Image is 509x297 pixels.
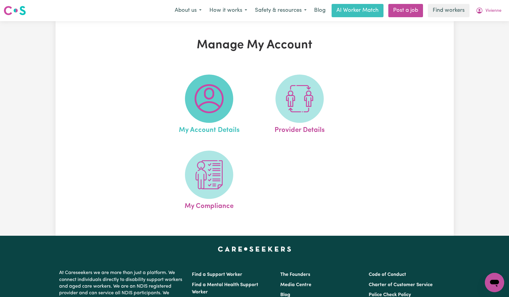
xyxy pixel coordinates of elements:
a: Find workers [428,4,469,17]
button: My Account [472,4,505,17]
a: The Founders [280,272,310,277]
a: My Compliance [166,151,253,212]
a: Code of Conduct [369,272,406,277]
button: How it works [205,4,251,17]
img: Careseekers logo [4,5,26,16]
h1: Manage My Account [126,38,384,53]
span: Vivienne [485,8,501,14]
a: Blog [310,4,329,17]
span: My Account Details [179,123,240,136]
a: Provider Details [256,75,343,136]
button: Safety & resources [251,4,310,17]
a: My Account Details [166,75,253,136]
a: Charter of Customer Service [369,283,433,287]
a: Post a job [388,4,423,17]
a: AI Worker Match [332,4,383,17]
a: Find a Mental Health Support Worker [192,283,258,295]
iframe: Button to launch messaging window [485,273,504,292]
span: Provider Details [275,123,325,136]
a: Careseekers logo [4,4,26,18]
button: About us [171,4,205,17]
a: Media Centre [280,283,311,287]
a: Careseekers home page [218,247,291,251]
span: My Compliance [185,199,234,212]
a: Find a Support Worker [192,272,242,277]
